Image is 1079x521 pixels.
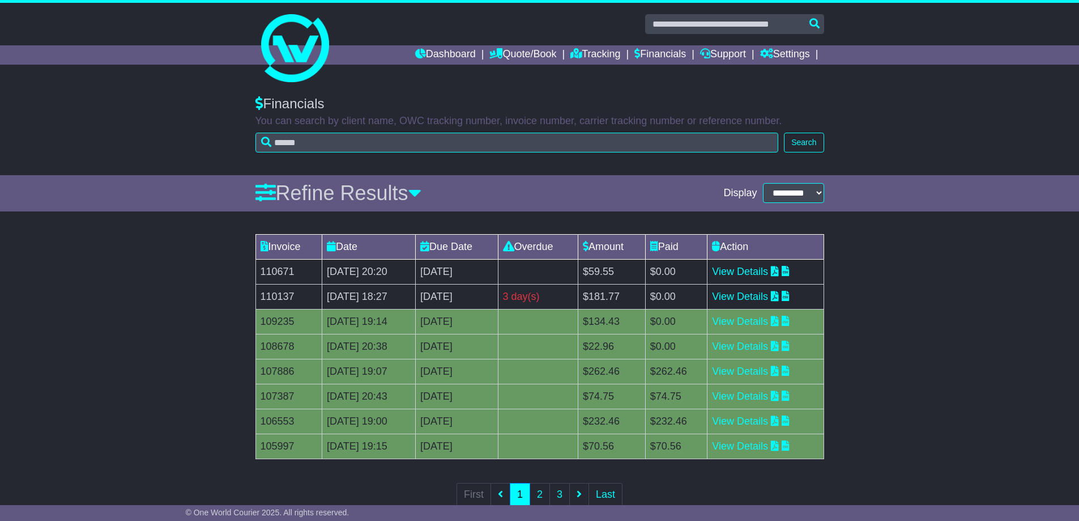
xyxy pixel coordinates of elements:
[416,434,498,459] td: [DATE]
[415,45,476,65] a: Dashboard
[255,334,322,359] td: 108678
[322,334,415,359] td: [DATE] 20:38
[416,334,498,359] td: [DATE]
[255,384,322,409] td: 107387
[645,334,707,359] td: $0.00
[489,45,556,65] a: Quote/Book
[578,259,646,284] td: $59.55
[645,259,707,284] td: $0.00
[322,359,415,384] td: [DATE] 19:07
[255,115,824,128] p: You can search by client name, OWC tracking number, invoice number, carrier tracking number or re...
[645,284,707,309] td: $0.00
[645,434,707,459] td: $70.56
[645,409,707,434] td: $232.46
[416,284,498,309] td: [DATE]
[760,45,810,65] a: Settings
[255,284,322,309] td: 110137
[255,259,322,284] td: 110671
[322,309,415,334] td: [DATE] 19:14
[700,45,746,65] a: Support
[645,309,707,334] td: $0.00
[498,234,578,259] td: Overdue
[578,384,646,409] td: $74.75
[712,266,768,277] a: View Details
[712,316,768,327] a: View Details
[784,133,824,153] button: Search
[712,416,768,427] a: View Details
[712,391,768,402] a: View Details
[588,483,622,506] a: Last
[255,181,421,205] a: Refine Results
[322,284,415,309] td: [DATE] 18:27
[570,45,620,65] a: Tracking
[255,96,824,112] div: Financials
[186,508,349,517] span: © One World Courier 2025. All rights reserved.
[712,366,768,377] a: View Details
[255,359,322,384] td: 107886
[322,259,415,284] td: [DATE] 20:20
[634,45,686,65] a: Financials
[322,434,415,459] td: [DATE] 19:15
[723,187,757,200] span: Display
[707,234,824,259] td: Action
[645,384,707,409] td: $74.75
[530,483,550,506] a: 2
[416,234,498,259] td: Due Date
[510,483,530,506] a: 1
[578,234,646,259] td: Amount
[416,259,498,284] td: [DATE]
[578,309,646,334] td: $134.43
[255,309,322,334] td: 109235
[578,284,646,309] td: $181.77
[322,234,415,259] td: Date
[416,359,498,384] td: [DATE]
[549,483,570,506] a: 3
[503,289,573,304] div: 3 day(s)
[255,409,322,434] td: 106553
[712,341,768,352] a: View Details
[645,359,707,384] td: $262.46
[712,291,768,302] a: View Details
[578,334,646,359] td: $22.96
[322,384,415,409] td: [DATE] 20:43
[578,409,646,434] td: $232.46
[578,434,646,459] td: $70.56
[416,384,498,409] td: [DATE]
[416,309,498,334] td: [DATE]
[712,440,768,452] a: View Details
[578,359,646,384] td: $262.46
[255,434,322,459] td: 105997
[645,234,707,259] td: Paid
[416,409,498,434] td: [DATE]
[255,234,322,259] td: Invoice
[322,409,415,434] td: [DATE] 19:00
